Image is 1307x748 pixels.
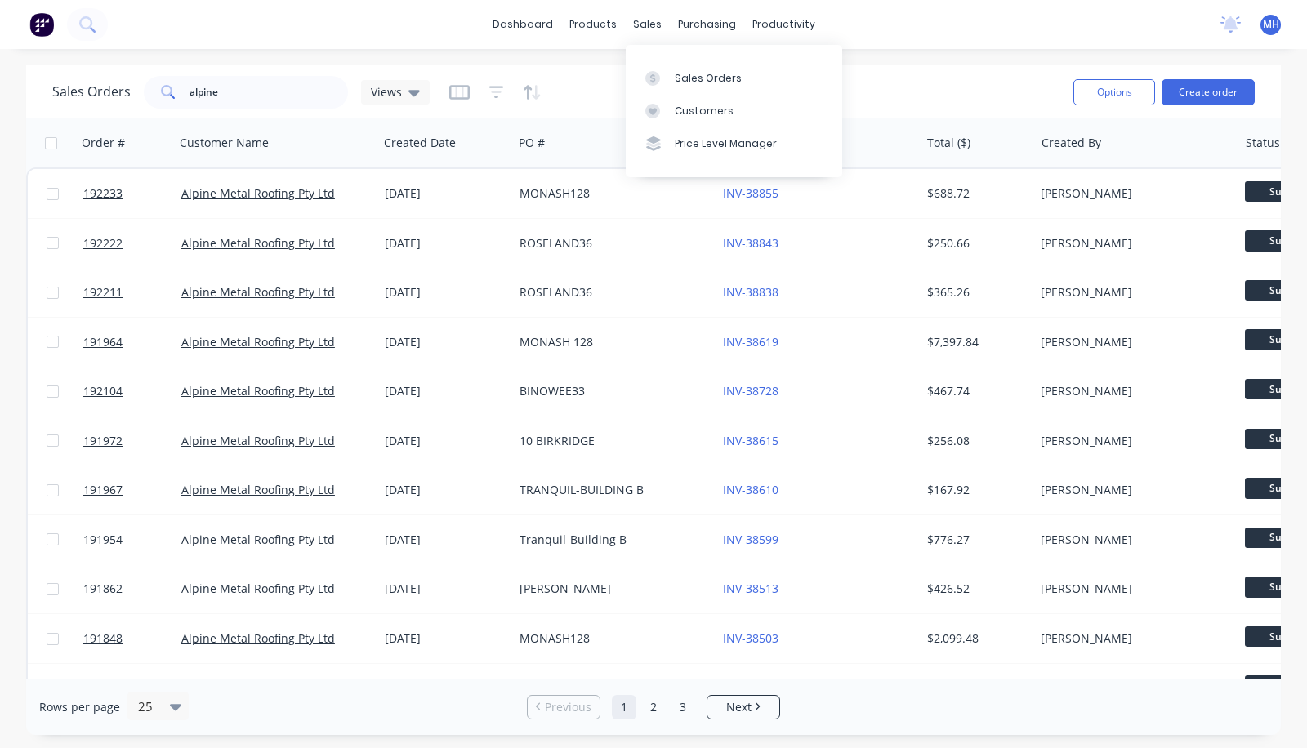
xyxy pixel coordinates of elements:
a: Price Level Manager [626,127,842,160]
div: $256.08 [927,433,1023,449]
div: [PERSON_NAME] [1041,482,1222,498]
a: INV-38619 [723,334,778,350]
div: sales [625,12,670,37]
div: [PERSON_NAME] [1041,532,1222,548]
div: [PERSON_NAME] [520,581,701,597]
div: Created Date [384,135,456,151]
a: 191617 [83,664,181,713]
a: Alpine Metal Roofing Pty Ltd [181,284,335,300]
a: Alpine Metal Roofing Pty Ltd [181,630,335,646]
div: $426.52 [927,581,1023,597]
div: $2,099.48 [927,630,1023,647]
a: 192222 [83,219,181,268]
div: MONASH 128 [520,334,701,350]
div: purchasing [670,12,744,37]
span: Next [726,699,752,715]
a: Page 3 [671,695,695,719]
span: 192222 [83,235,123,252]
a: 191954 [83,515,181,564]
div: 10 BIRKRIDGE [520,433,701,449]
div: Total ($) [927,135,970,151]
div: $250.66 [927,235,1023,252]
a: Alpine Metal Roofing Pty Ltd [181,334,335,350]
div: ROSELAND36 [520,235,701,252]
a: 191964 [83,318,181,367]
span: MH [1263,17,1279,32]
a: INV-38615 [723,433,778,448]
a: 191972 [83,416,181,465]
a: dashboard [484,12,561,37]
button: Options [1073,79,1155,105]
div: ROSELAND36 [520,284,701,301]
div: [DATE] [385,235,506,252]
div: [DATE] [385,383,506,399]
a: Sales Orders [626,61,842,94]
a: Alpine Metal Roofing Pty Ltd [181,185,335,201]
button: Create order [1162,79,1255,105]
span: 191848 [83,630,123,647]
div: [PERSON_NAME] [1041,185,1222,202]
ul: Pagination [520,695,787,719]
div: [PERSON_NAME] [1041,581,1222,597]
div: Status [1246,135,1280,151]
div: [PERSON_NAME] [1041,630,1222,647]
a: Alpine Metal Roofing Pty Ltd [181,482,335,497]
a: Previous page [528,699,600,715]
div: [DATE] [385,433,506,449]
div: Order # [82,135,125,151]
a: Alpine Metal Roofing Pty Ltd [181,433,335,448]
div: [PERSON_NAME] [1041,433,1222,449]
div: Price Level Manager [675,136,777,151]
div: [DATE] [385,581,506,597]
a: Page 1 is your current page [612,695,636,719]
a: INV-38513 [723,581,778,596]
span: 191972 [83,433,123,449]
span: 191954 [83,532,123,548]
input: Search... [190,76,349,109]
img: Factory [29,12,54,37]
div: productivity [744,12,823,37]
a: Alpine Metal Roofing Pty Ltd [181,383,335,398]
div: [PERSON_NAME] [1041,284,1222,301]
div: Customer Name [180,135,269,151]
div: Customers [675,104,734,118]
div: [DATE] [385,482,506,498]
span: Views [371,83,402,100]
a: INV-38610 [723,482,778,497]
div: TRANQUIL-BUILDING B [520,482,701,498]
div: [DATE] [385,630,506,647]
div: [PERSON_NAME] [1041,334,1222,350]
a: 192211 [83,268,181,317]
div: [DATE] [385,532,506,548]
a: Alpine Metal Roofing Pty Ltd [181,532,335,547]
span: Previous [545,699,591,715]
div: Created By [1042,135,1101,151]
div: [DATE] [385,284,506,301]
a: INV-38838 [723,284,778,300]
span: 192211 [83,284,123,301]
span: 192233 [83,185,123,202]
a: Page 2 [641,695,666,719]
div: MONASH128 [520,630,701,647]
div: $688.72 [927,185,1023,202]
a: INV-38728 [723,383,778,398]
span: 191964 [83,334,123,350]
div: $365.26 [927,284,1023,301]
div: [DATE] [385,334,506,350]
div: BINOWEE33 [520,383,701,399]
h1: Sales Orders [52,84,131,100]
a: 191862 [83,564,181,613]
a: 192104 [83,367,181,416]
span: 192104 [83,383,123,399]
div: $167.92 [927,482,1023,498]
div: PO # [519,135,545,151]
a: 191848 [83,614,181,663]
a: INV-38599 [723,532,778,547]
div: [DATE] [385,185,506,202]
div: $467.74 [927,383,1023,399]
div: products [561,12,625,37]
a: Next page [707,699,779,715]
a: INV-38855 [723,185,778,201]
a: 191967 [83,465,181,514]
span: Rows per page [39,699,120,715]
